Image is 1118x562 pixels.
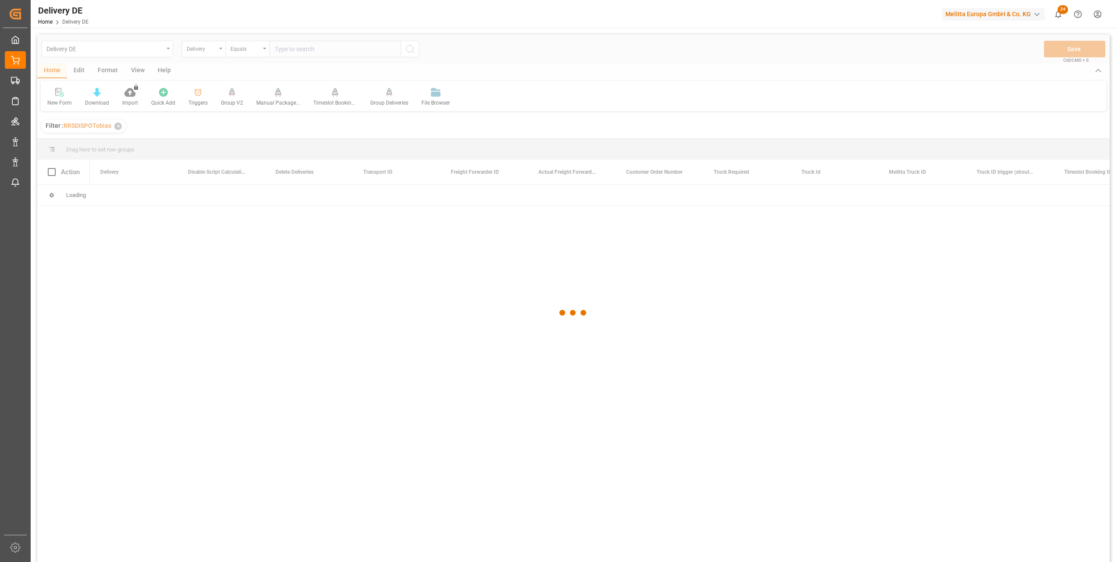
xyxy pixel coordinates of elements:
div: Melitta Europa GmbH & Co. KG [942,8,1045,21]
div: Delivery DE [38,4,88,17]
button: Help Center [1068,4,1088,24]
a: Home [38,19,53,25]
span: 24 [1058,5,1068,14]
button: show 24 new notifications [1048,4,1068,24]
button: Melitta Europa GmbH & Co. KG [942,6,1048,22]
